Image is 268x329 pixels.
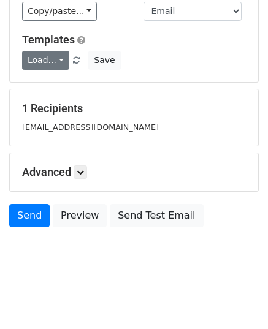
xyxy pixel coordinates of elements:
[88,51,120,70] button: Save
[22,2,97,21] a: Copy/paste...
[22,51,69,70] a: Load...
[207,270,268,329] iframe: Chat Widget
[22,123,159,132] small: [EMAIL_ADDRESS][DOMAIN_NAME]
[53,204,107,227] a: Preview
[22,33,75,46] a: Templates
[110,204,203,227] a: Send Test Email
[22,102,246,115] h5: 1 Recipients
[9,204,50,227] a: Send
[22,165,246,179] h5: Advanced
